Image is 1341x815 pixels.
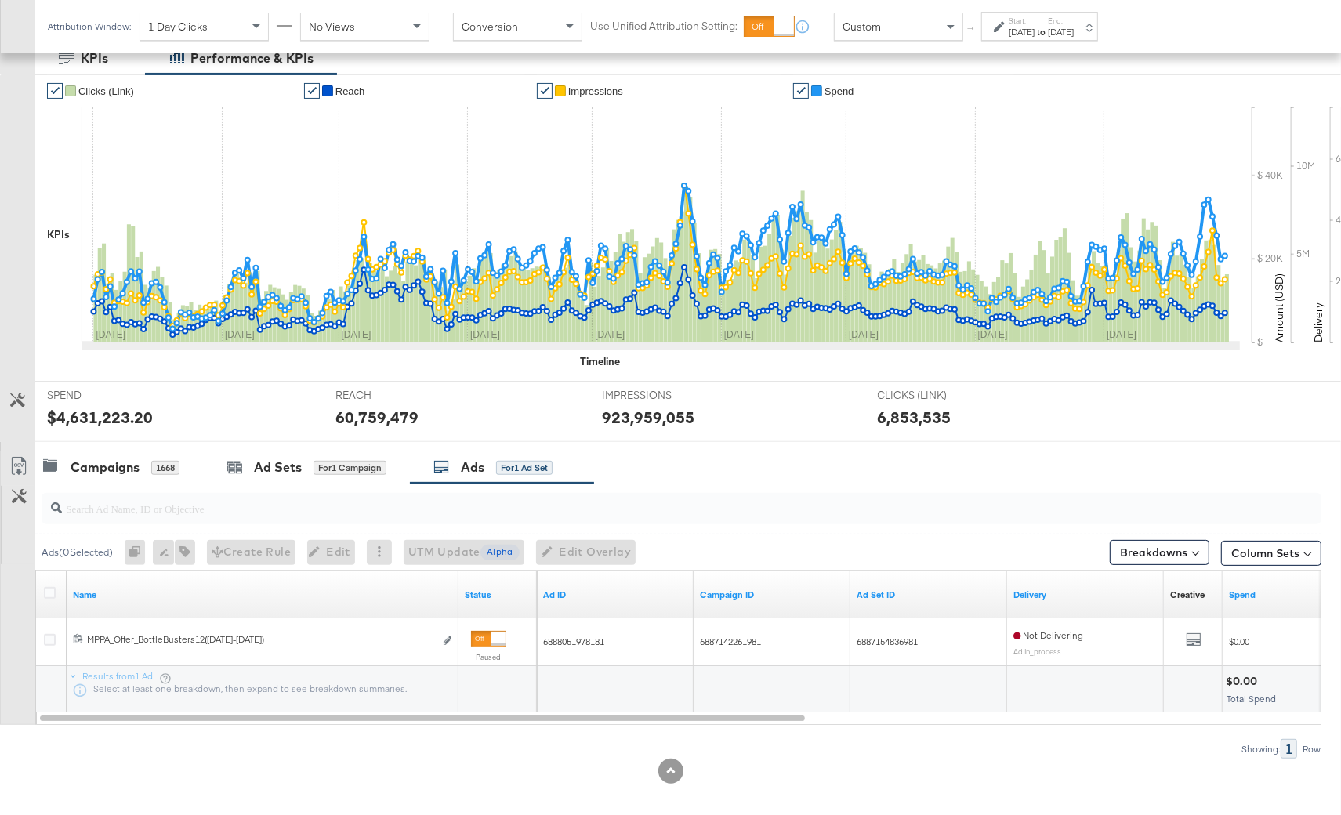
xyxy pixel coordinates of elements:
a: ✔ [537,83,553,99]
div: Ad Sets [254,458,302,476]
a: Ad Name. [73,589,452,601]
a: ✔ [304,83,320,99]
text: Amount (USD) [1272,273,1286,342]
a: ✔ [793,83,809,99]
span: REACH [336,388,454,403]
span: 1 Day Clicks [148,20,208,34]
strong: to [1035,26,1048,38]
span: CLICKS (LINK) [878,388,995,403]
div: $4,631,223.20 [47,406,153,429]
div: Attribution Window: [47,21,132,32]
button: Breakdowns [1110,540,1209,565]
div: Performance & KPIs [190,49,314,67]
a: Your Ad Set Campaign ID. [700,589,844,601]
a: Shows the creative associated with your ad. [1170,589,1205,601]
div: Showing: [1241,744,1281,755]
div: 6,853,535 [878,406,951,429]
span: Total Spend [1227,693,1276,705]
span: Spend [825,85,854,97]
div: 60,759,479 [336,406,419,429]
div: Creative [1170,589,1205,601]
input: Search Ad Name, ID or Objective [62,487,1205,517]
div: MPPA_Offer_BottleBusters12([DATE]-[DATE]) [87,633,434,646]
div: Campaigns [71,458,140,476]
div: [DATE] [1009,26,1035,38]
span: 6887142261981 [700,636,761,647]
button: Column Sets [1221,541,1321,566]
div: Ads ( 0 Selected) [42,545,113,560]
div: Row [1302,744,1321,755]
span: Impressions [568,85,623,97]
span: ↑ [965,27,980,32]
a: Your Ad Set ID. [857,589,1001,601]
span: 6887154836981 [857,636,918,647]
label: End: [1048,16,1074,26]
span: Reach [335,85,365,97]
div: KPIs [81,49,108,67]
span: Custom [843,20,881,34]
a: Your Ad ID. [543,589,687,601]
span: No Views [309,20,355,34]
div: for 1 Campaign [314,461,386,475]
text: Delivery [1311,302,1325,342]
label: Paused [471,652,506,662]
a: Shows the current state of your Ad. [465,589,531,601]
a: Reflects the ability of your Ad to achieve delivery. [1013,589,1158,601]
div: $0.00 [1226,674,1262,689]
span: SPEND [47,388,165,403]
span: Clicks (Link) [78,85,134,97]
div: 0 [125,540,153,565]
span: Not Delivering [1013,629,1083,641]
div: for 1 Ad Set [496,461,553,475]
div: [DATE] [1048,26,1074,38]
span: IMPRESSIONS [602,388,719,403]
a: ✔ [47,83,63,99]
span: 6888051978181 [543,636,604,647]
div: Timeline [580,354,620,369]
div: 1668 [151,461,179,475]
sub: Ad In_process [1013,647,1061,656]
div: 1 [1281,739,1297,759]
div: 923,959,055 [602,406,694,429]
label: Use Unified Attribution Setting: [590,19,738,34]
div: KPIs [47,227,70,242]
span: Conversion [462,20,518,34]
div: Ads [461,458,484,476]
label: Start: [1009,16,1035,26]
